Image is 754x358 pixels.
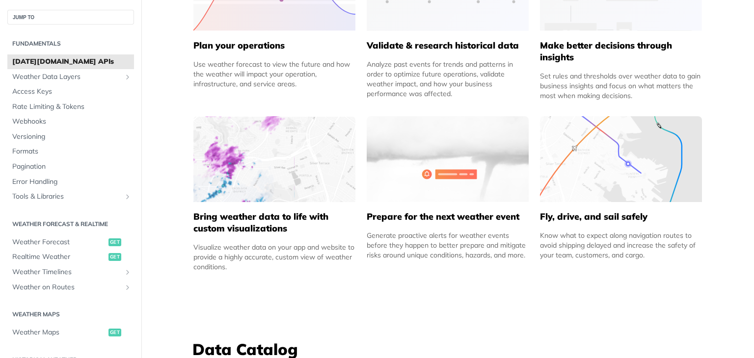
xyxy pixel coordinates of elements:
div: Generate proactive alerts for weather events before they happen to better prepare and mitigate ri... [367,230,529,260]
span: Weather Timelines [12,267,121,277]
a: Weather Mapsget [7,325,134,340]
a: Realtime Weatherget [7,250,134,264]
span: Error Handling [12,177,132,187]
div: Analyze past events for trends and patterns in order to optimize future operations, validate weat... [367,59,529,99]
div: Use weather forecast to view the future and how the weather will impact your operation, infrastru... [193,59,355,89]
div: Set rules and thresholds over weather data to gain business insights and focus on what matters th... [540,71,702,101]
a: Tools & LibrariesShow subpages for Tools & Libraries [7,189,134,204]
h2: Weather Forecast & realtime [7,220,134,229]
a: Weather TimelinesShow subpages for Weather Timelines [7,265,134,280]
span: get [108,329,121,336]
span: Weather Maps [12,328,106,337]
h5: Plan your operations [193,40,355,51]
img: 2c0a313-group-496-12x.svg [367,116,529,202]
h2: Fundamentals [7,39,134,48]
span: Versioning [12,132,132,142]
img: 4463876-group-4982x.svg [193,116,355,202]
span: Formats [12,147,132,156]
span: Tools & Libraries [12,192,121,202]
button: Show subpages for Tools & Libraries [124,193,132,201]
span: Access Keys [12,87,132,97]
span: Weather on Routes [12,282,121,292]
span: Rate Limiting & Tokens [12,102,132,112]
a: Weather on RoutesShow subpages for Weather on Routes [7,280,134,295]
button: Show subpages for Weather on Routes [124,283,132,291]
h5: Bring weather data to life with custom visualizations [193,211,355,234]
span: [DATE][DOMAIN_NAME] APIs [12,57,132,67]
div: Visualize weather data on your app and website to provide a highly accurate, custom view of weath... [193,242,355,272]
span: get [108,253,121,261]
h5: Prepare for the next weather event [367,211,529,223]
button: Show subpages for Weather Timelines [124,268,132,276]
h5: Validate & research historical data [367,40,529,51]
span: Pagination [12,162,132,172]
a: Weather Forecastget [7,235,134,250]
h2: Weather Maps [7,310,134,319]
span: Realtime Weather [12,252,106,262]
a: Access Keys [7,84,134,99]
a: Formats [7,144,134,159]
span: Weather Data Layers [12,72,121,82]
img: 994b3d6-mask-group-32x.svg [540,116,702,202]
a: [DATE][DOMAIN_NAME] APIs [7,54,134,69]
span: Webhooks [12,117,132,127]
button: JUMP TO [7,10,134,25]
a: Weather Data LayersShow subpages for Weather Data Layers [7,70,134,84]
a: Rate Limiting & Tokens [7,100,134,114]
h5: Fly, drive, and sail safely [540,211,702,223]
span: Weather Forecast [12,237,106,247]
a: Versioning [7,129,134,144]
a: Webhooks [7,114,134,129]
a: Error Handling [7,175,134,189]
div: Know what to expect along navigation routes to avoid shipping delayed and increase the safety of ... [540,230,702,260]
button: Show subpages for Weather Data Layers [124,73,132,81]
h5: Make better decisions through insights [540,40,702,63]
a: Pagination [7,159,134,174]
span: get [108,238,121,246]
